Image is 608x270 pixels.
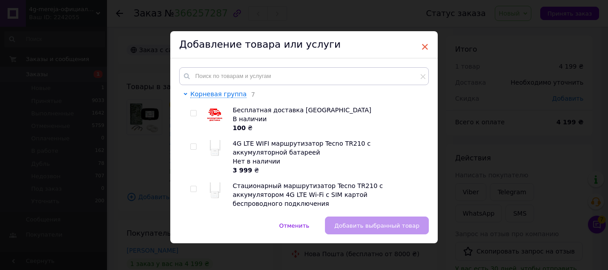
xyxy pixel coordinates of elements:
div: ₴ [233,123,424,132]
div: Добавление товара или услуги [170,31,438,58]
span: 4G LTE WIFI маршрутизатор Tecno TR210 с аккумуляторной батареей [233,140,370,156]
img: 4G LTE WIFI маршрутизатор Tecno TR210 с аккумуляторной батареей [206,139,224,157]
button: Отменить [270,217,319,234]
div: Нет в наличии [233,157,424,166]
span: Отменить [279,222,309,229]
b: 3 999 [233,167,252,174]
input: Поиск по товарам и услугам [179,67,429,85]
span: 7 [246,91,255,98]
div: В наличии [233,115,424,123]
span: Стационарный маршрутизатор Tecno TR210 с аккумулятором 4G LTE Wi-Fi с SIM картой беспроводного по... [233,182,383,207]
img: Стационарный маршрутизатор Tecno TR210 с аккумулятором 4G LTE Wi-Fi с SIM картой беспроводного по... [206,181,224,199]
img: Бесплатная доставка Новой Почтой [206,106,224,123]
span: × [421,39,429,54]
span: Корневая группа [190,90,246,98]
span: Бесплатная доставка [GEOGRAPHIC_DATA] [233,106,371,114]
b: 100 [233,124,246,131]
div: ₴ [233,166,424,175]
